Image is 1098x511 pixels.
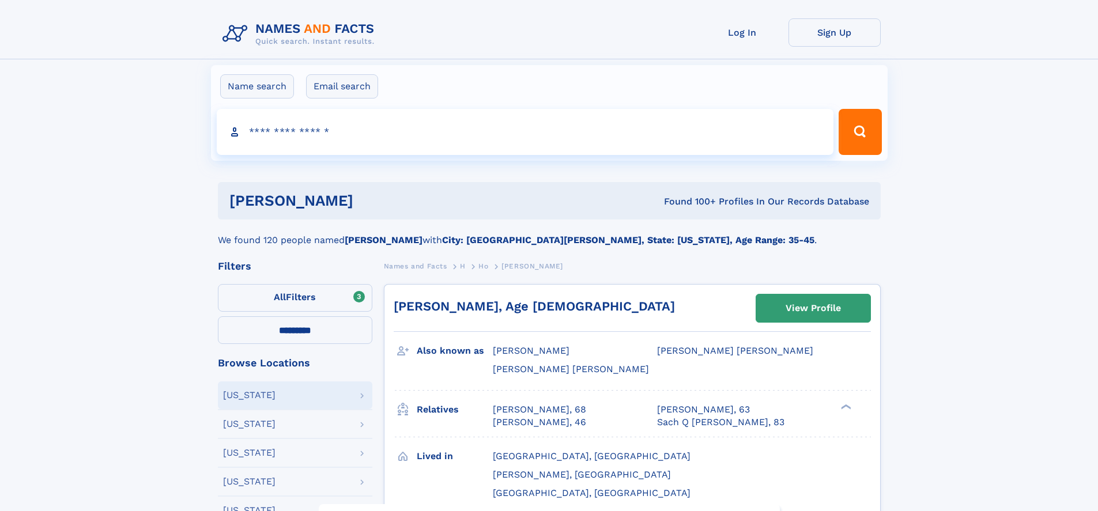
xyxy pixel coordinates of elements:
div: ❯ [838,403,852,410]
div: [US_STATE] [223,477,276,486]
h3: Relatives [417,400,493,419]
a: H [460,259,466,273]
h3: Lived in [417,446,493,466]
span: [GEOGRAPHIC_DATA], [GEOGRAPHIC_DATA] [493,487,691,498]
a: Sach Q [PERSON_NAME], 83 [657,416,784,429]
a: Ho [478,259,488,273]
label: Email search [306,74,378,99]
div: Filters [218,261,372,271]
span: [PERSON_NAME] [501,262,563,270]
h1: [PERSON_NAME] [229,194,509,208]
span: [GEOGRAPHIC_DATA], [GEOGRAPHIC_DATA] [493,451,691,461]
b: City: [GEOGRAPHIC_DATA][PERSON_NAME], State: [US_STATE], Age Range: 35-45 [442,234,814,245]
span: H [460,262,466,270]
span: [PERSON_NAME] [PERSON_NAME] [657,345,813,356]
div: Browse Locations [218,358,372,368]
a: [PERSON_NAME], 68 [493,403,586,416]
a: View Profile [756,294,870,322]
a: [PERSON_NAME], 46 [493,416,586,429]
img: Logo Names and Facts [218,18,384,50]
div: View Profile [786,295,841,321]
div: Found 100+ Profiles In Our Records Database [508,195,869,208]
input: search input [217,109,834,155]
a: Sign Up [788,18,881,47]
div: [US_STATE] [223,448,276,457]
span: [PERSON_NAME] [493,345,569,356]
b: [PERSON_NAME] [345,234,422,245]
div: [US_STATE] [223,419,276,429]
label: Filters [218,284,372,312]
a: Log In [696,18,788,47]
span: [PERSON_NAME], [GEOGRAPHIC_DATA] [493,469,671,480]
div: [US_STATE] [223,391,276,400]
a: [PERSON_NAME], Age [DEMOGRAPHIC_DATA] [394,299,675,313]
a: [PERSON_NAME], 63 [657,403,750,416]
button: Search Button [839,109,881,155]
a: Names and Facts [384,259,447,273]
label: Name search [220,74,294,99]
span: All [274,292,286,302]
div: We found 120 people named with . [218,219,881,247]
h3: Also known as [417,341,493,361]
span: [PERSON_NAME] [PERSON_NAME] [493,364,649,374]
span: Ho [478,262,488,270]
